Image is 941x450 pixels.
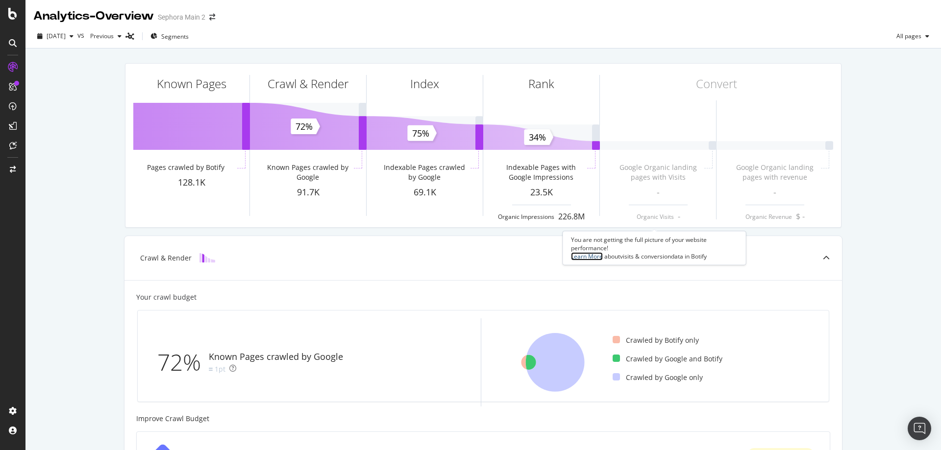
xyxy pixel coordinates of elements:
[133,176,249,189] div: 128.1K
[161,32,189,41] span: Segments
[604,252,707,261] span: about visits & conversion data in Botify
[264,163,351,182] div: Known Pages crawled by Google
[892,32,921,40] span: All pages
[209,14,215,21] div: arrow-right-arrow-left
[613,335,699,345] div: Crawled by Botify only
[199,253,215,262] img: block-icon
[380,163,468,182] div: Indexable Pages crawled by Google
[86,28,125,44] button: Previous
[892,28,933,44] button: All pages
[613,373,703,382] div: Crawled by Google only
[86,32,114,40] span: Previous
[571,252,603,261] a: Learn More
[483,186,599,199] div: 23.5K
[157,75,226,92] div: Known Pages
[410,75,439,92] div: Index
[498,213,554,221] div: Organic Impressions
[613,354,722,364] div: Crawled by Google and Botify
[250,186,366,199] div: 91.7K
[908,417,931,440] div: Open Intercom Messenger
[497,163,585,182] div: Indexable Pages with Google Impressions
[47,32,66,40] span: 2025 Oct. 2nd
[147,28,193,44] button: Segments
[215,364,225,374] div: 1pt
[571,236,738,252] div: You are not getting the full picture of your website performance!
[77,30,86,40] span: vs
[33,8,154,24] div: Analytics - Overview
[367,186,483,199] div: 69.1K
[268,75,348,92] div: Crawl & Render
[33,28,77,44] button: [DATE]
[209,368,213,371] img: Equal
[528,75,554,92] div: Rank
[136,414,830,424] div: Improve Crawl Budget
[157,346,209,379] div: 72%
[147,163,224,172] div: Pages crawled by Botify
[158,12,205,22] div: Sephora Main 2
[136,292,197,302] div: Your crawl budget
[209,351,343,363] div: Known Pages crawled by Google
[140,253,192,263] div: Crawl & Render
[558,211,585,222] div: 226.8M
